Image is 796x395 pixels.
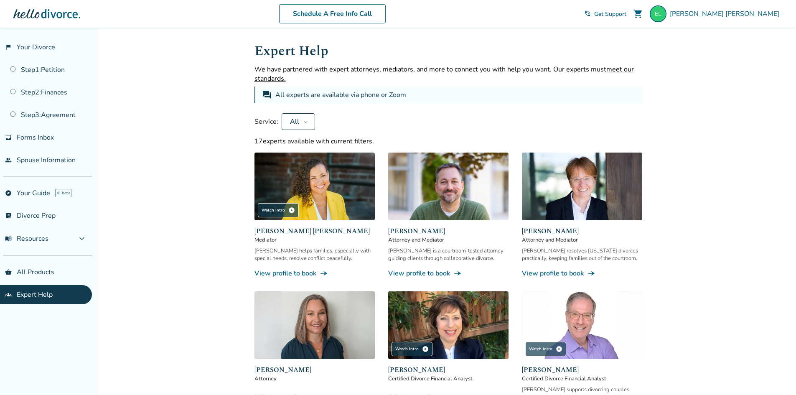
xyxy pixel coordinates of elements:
a: View profile to bookline_end_arrow_notch [522,269,642,278]
a: View profile to bookline_end_arrow_notch [254,269,375,278]
img: Jeff Landers [522,291,642,359]
span: groups [5,291,12,298]
img: Desiree Howard [254,291,375,359]
span: forum [262,90,272,100]
div: All [289,117,300,126]
div: Watch Intro [525,342,566,356]
span: Attorney and Mediator [522,236,642,244]
span: [PERSON_NAME] [522,226,642,236]
span: [PERSON_NAME] [PERSON_NAME] [670,9,783,18]
a: phone_in_talkGet Support [584,10,626,18]
button: All [282,113,315,130]
span: Resources [5,234,48,243]
div: Watch Intro [258,203,299,217]
div: [PERSON_NAME] resolves [US_STATE] divorces practically, keeping families out of the courtroom. [522,247,642,262]
img: erilozanosuzieare@gmail.com [650,5,666,22]
img: Anne Mania [522,153,642,220]
img: Sandra Giudici [388,291,509,359]
span: [PERSON_NAME] [PERSON_NAME] [254,226,375,236]
div: [PERSON_NAME] helps families, especially with special needs, resolve conflict peacefully. [254,247,375,262]
span: Mediator [254,236,375,244]
span: people [5,157,12,163]
span: meet our standards. [254,65,634,83]
img: Neil Forester [388,153,509,220]
span: play_circle [556,346,562,352]
div: 17 experts available with current filters. [254,137,642,146]
span: explore [5,190,12,196]
span: [PERSON_NAME] [522,365,642,375]
p: We have partnered with expert attorneys, mediators, and more to connect you with help you want. O... [254,65,642,83]
iframe: Chat Widget [754,355,796,395]
span: [PERSON_NAME] [254,365,375,375]
span: Certified Divorce Financial Analyst [388,375,509,382]
span: AI beta [55,189,71,197]
span: Certified Divorce Financial Analyst [522,375,642,382]
h1: Expert Help [254,41,642,61]
span: Service: [254,117,278,126]
div: Watch Intro [392,342,432,356]
div: All experts are available via phone or Zoom [275,90,408,100]
span: Attorney and Mediator [388,236,509,244]
span: Forms Inbox [17,133,54,142]
span: shopping_basket [5,269,12,275]
span: [PERSON_NAME] [388,226,509,236]
span: flag_2 [5,44,12,51]
span: shopping_cart [633,9,643,19]
span: phone_in_talk [584,10,591,17]
span: list_alt_check [5,212,12,219]
img: Claudia Brown Coulter [254,153,375,220]
span: Attorney [254,375,375,382]
span: line_end_arrow_notch [320,269,328,278]
span: [PERSON_NAME] [388,365,509,375]
span: inbox [5,134,12,141]
a: Schedule A Free Info Call [279,4,386,23]
span: line_end_arrow_notch [453,269,462,278]
span: Get Support [594,10,626,18]
div: [PERSON_NAME] is a courtroom-tested attorney guiding clients through collaborative divorce. [388,247,509,262]
span: play_circle [422,346,429,352]
span: menu_book [5,235,12,242]
span: expand_more [77,234,87,244]
span: line_end_arrow_notch [587,269,595,278]
a: View profile to bookline_end_arrow_notch [388,269,509,278]
span: play_circle [288,207,295,214]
